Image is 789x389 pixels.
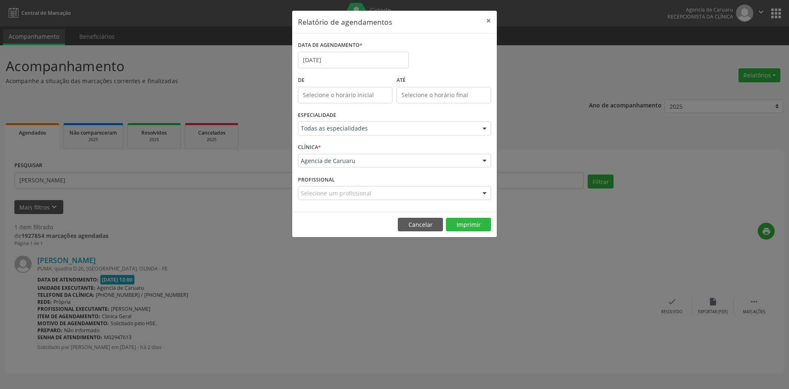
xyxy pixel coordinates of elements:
[298,141,321,154] label: CLÍNICA
[397,87,491,103] input: Selecione o horário final
[301,189,371,198] span: Selecione um profissional
[298,173,335,186] label: PROFISSIONAL
[298,109,336,122] label: ESPECIALIDADE
[480,11,497,31] button: Close
[446,218,491,232] button: Imprimir
[298,39,362,52] label: DATA DE AGENDAMENTO
[397,74,491,87] label: ATÉ
[298,74,392,87] label: De
[301,124,474,133] span: Todas as especialidades
[398,218,443,232] button: Cancelar
[301,157,474,165] span: Agencia de Caruaru
[298,87,392,103] input: Selecione o horário inicial
[298,52,409,68] input: Selecione uma data ou intervalo
[298,16,392,27] h5: Relatório de agendamentos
